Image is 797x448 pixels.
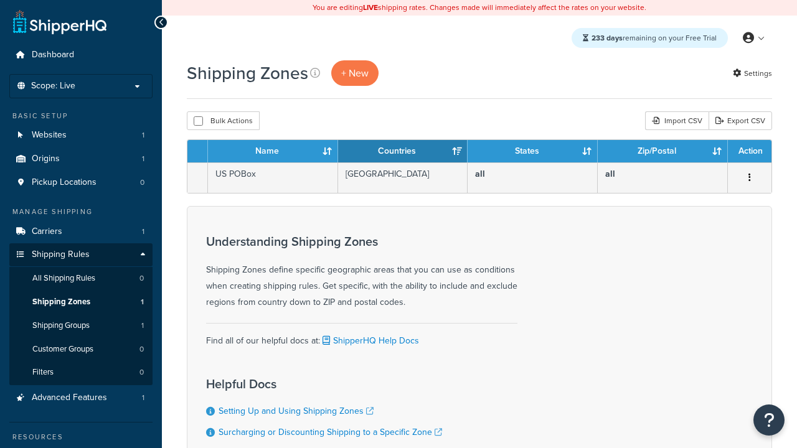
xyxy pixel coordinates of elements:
[142,130,144,141] span: 1
[9,291,153,314] a: Shipping Zones 1
[140,177,144,188] span: 0
[733,65,772,82] a: Settings
[9,147,153,170] a: Origins 1
[605,167,615,180] b: all
[9,338,153,361] a: Customer Groups 0
[9,314,153,337] a: Shipping Groups 1
[598,140,728,162] th: Zip/Postal: activate to sort column ascending
[208,140,338,162] th: Name: activate to sort column ascending
[9,267,153,290] li: All Shipping Rules
[9,124,153,147] li: Websites
[139,344,144,355] span: 0
[206,235,517,248] h3: Understanding Shipping Zones
[320,334,419,347] a: ShipperHQ Help Docs
[572,28,728,48] div: remaining on your Free Trial
[9,220,153,243] a: Carriers 1
[9,386,153,409] a: Advanced Features 1
[139,273,144,284] span: 0
[9,243,153,266] a: Shipping Rules
[9,111,153,121] div: Basic Setup
[9,124,153,147] a: Websites 1
[9,291,153,314] li: Shipping Zones
[32,367,54,378] span: Filters
[341,66,369,80] span: + New
[32,273,95,284] span: All Shipping Rules
[142,226,144,237] span: 1
[592,32,623,44] strong: 233 days
[9,220,153,243] li: Carriers
[9,361,153,384] a: Filters 0
[142,393,144,403] span: 1
[363,2,378,13] b: LIVE
[32,130,67,141] span: Websites
[32,250,90,260] span: Shipping Rules
[32,297,90,307] span: Shipping Zones
[32,50,74,60] span: Dashboard
[338,140,468,162] th: Countries: activate to sort column ascending
[728,140,771,162] th: Action
[219,426,442,439] a: Surcharging or Discounting Shipping to a Specific Zone
[9,171,153,194] a: Pickup Locations 0
[141,320,144,331] span: 1
[9,338,153,361] li: Customer Groups
[31,81,75,91] span: Scope: Live
[208,162,338,193] td: US POBox
[709,111,772,130] a: Export CSV
[206,323,517,349] div: Find all of our helpful docs at:
[468,140,598,162] th: States: activate to sort column ascending
[13,9,106,34] a: ShipperHQ Home
[9,361,153,384] li: Filters
[219,404,374,418] a: Setting Up and Using Shipping Zones
[32,344,93,355] span: Customer Groups
[9,243,153,385] li: Shipping Rules
[187,111,260,130] button: Bulk Actions
[142,154,144,164] span: 1
[9,147,153,170] li: Origins
[139,367,144,378] span: 0
[9,207,153,217] div: Manage Shipping
[753,404,785,436] button: Open Resource Center
[9,171,153,194] li: Pickup Locations
[338,162,468,193] td: [GEOGRAPHIC_DATA]
[187,61,308,85] h1: Shipping Zones
[331,60,379,86] a: + New
[32,154,60,164] span: Origins
[32,393,107,403] span: Advanced Features
[9,314,153,337] li: Shipping Groups
[9,267,153,290] a: All Shipping Rules 0
[206,235,517,310] div: Shipping Zones define specific geographic areas that you can use as conditions when creating ship...
[9,386,153,409] li: Advanced Features
[475,167,485,180] b: all
[32,320,90,331] span: Shipping Groups
[32,177,97,188] span: Pickup Locations
[645,111,709,130] div: Import CSV
[9,432,153,442] div: Resources
[9,44,153,67] a: Dashboard
[141,297,144,307] span: 1
[32,226,62,237] span: Carriers
[206,377,442,391] h3: Helpful Docs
